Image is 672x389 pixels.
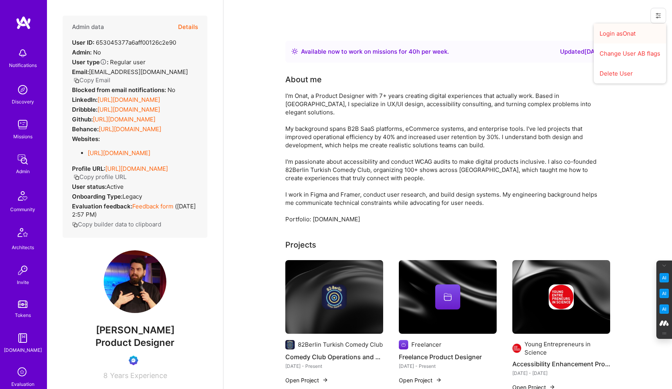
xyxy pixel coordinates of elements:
div: Architects [12,243,34,251]
span: [EMAIL_ADDRESS][DOMAIN_NAME] [89,68,188,76]
i: icon Copy [74,78,79,83]
img: Company logo [549,284,574,309]
div: Missions [13,132,32,141]
span: [PERSON_NAME] [63,324,207,336]
i: icon SelectionTeam [15,365,30,380]
div: No [72,48,101,56]
strong: Github: [72,116,93,123]
div: About me [285,74,322,85]
strong: Evaluation feedback: [72,203,132,210]
button: Details [178,16,198,38]
div: Updated [DATE] [560,47,604,56]
a: [URL][DOMAIN_NAME] [105,165,168,172]
button: Copy profile URL [74,173,126,181]
img: User Avatar [104,250,166,313]
div: No [72,86,175,94]
div: Projects [285,239,316,251]
img: Email Tone Analyzer icon [659,289,669,298]
span: Active [106,183,124,190]
img: Company logo [285,340,295,349]
img: Availability [292,48,298,54]
a: [URL][DOMAIN_NAME] [97,96,160,103]
a: [URL][DOMAIN_NAME] [99,125,161,133]
img: cover [399,260,497,334]
span: Years Experience [110,371,167,380]
h4: Admin data [72,24,104,31]
div: Admin [16,167,30,176]
img: guide book [15,330,31,346]
span: legacy [123,193,142,200]
div: Discovery [12,98,34,106]
button: Login asOnat [594,24,666,43]
a: Feedback form [132,203,173,210]
strong: LinkedIn: [72,96,97,103]
h4: Comedy Club Operations and Management [285,352,383,362]
div: Regular user [72,58,146,66]
h4: Accessibility Enhancement Project [512,359,610,369]
strong: User type : [72,58,108,66]
button: Delete User [594,63,666,83]
span: 8 [103,371,108,380]
img: Company logo [399,340,408,349]
img: Company logo [322,284,347,309]
img: teamwork [15,117,31,132]
strong: Websites: [72,135,100,143]
i: icon Copy [74,174,79,180]
strong: Email: [72,68,89,76]
img: Evaluation Call Booked [129,356,138,365]
button: Change User AB flags [594,43,666,63]
img: Company logo [512,344,521,353]
button: Open Project [399,376,442,384]
div: Invite [17,278,29,286]
strong: Blocked from email notifications: [72,86,168,94]
a: [URL][DOMAIN_NAME] [97,106,160,113]
strong: Behance: [72,125,99,133]
div: Tokens [15,311,31,319]
div: ( [DATE] 2:57 PM ) [72,202,198,219]
img: Invite [15,262,31,278]
div: 82Berlin Turkish Comedy Club [298,340,383,349]
div: 653045377a6aff00126c2e90 [72,38,176,47]
i: icon Copy [72,222,78,228]
div: Young Entrepreneurs in Science [524,340,610,356]
div: Freelancer [411,340,441,349]
strong: User status: [72,183,106,190]
i: Help [100,58,107,65]
img: cover [285,260,383,334]
a: [URL][DOMAIN_NAME] [93,116,155,123]
button: Open Project [285,376,328,384]
strong: Dribbble: [72,106,97,113]
div: Evaluation [11,380,34,388]
img: logo [16,16,31,30]
strong: Profile URL: [72,165,105,172]
span: 40 [409,48,416,55]
strong: User ID: [72,39,94,46]
img: bell [15,45,31,61]
img: arrow-right [436,377,442,383]
div: Available now to work on missions for h per week . [301,47,449,56]
img: cover [512,260,610,334]
div: [DATE] - Present [285,362,383,370]
strong: Onboarding Type: [72,193,123,200]
a: [URL][DOMAIN_NAME] [88,149,150,157]
button: Copy builder data to clipboard [72,220,161,228]
div: [DATE] - [DATE] [512,369,610,377]
img: admin teamwork [15,152,31,167]
div: [DOMAIN_NAME] [4,346,42,354]
span: Product Designer [95,337,175,348]
div: Community [10,205,35,213]
strong: Admin: [72,49,92,56]
div: I'm Onat, a Product Designer with 7+ years creating digital experiences that actually work. Based... [285,92,598,223]
img: Jargon Buster icon [659,304,669,314]
div: Notifications [9,61,37,69]
img: discovery [15,82,31,98]
button: Copy Email [74,76,110,84]
img: Key Point Extractor icon [659,273,669,282]
img: Architects [13,224,32,243]
img: tokens [18,300,27,308]
img: arrow-right [322,377,328,383]
img: Community [13,186,32,205]
div: [DATE] - Present [399,362,497,370]
h4: Freelance Product Designer [399,352,497,362]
